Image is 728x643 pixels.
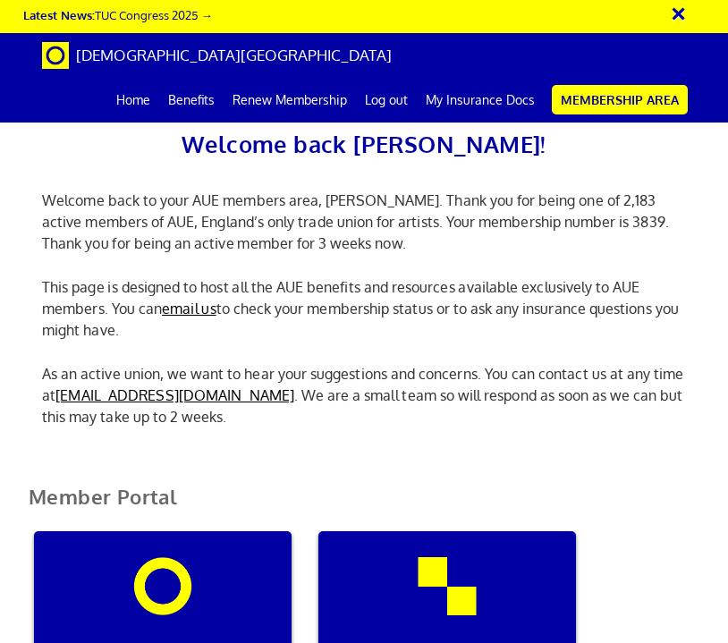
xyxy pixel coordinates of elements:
[552,85,688,114] a: Membership Area
[15,486,713,529] h2: Member Portal
[55,386,294,404] a: [EMAIL_ADDRESS][DOMAIN_NAME]
[417,78,544,123] a: My Insurance Docs
[29,276,699,341] p: This page is designed to host all the AUE benefits and resources available exclusively to AUE mem...
[76,46,392,64] span: [DEMOGRAPHIC_DATA][GEOGRAPHIC_DATA]
[356,78,417,123] a: Log out
[162,300,216,317] a: email us
[23,7,213,22] a: Latest News:TUC Congress 2025 →
[29,363,699,427] p: As an active union, we want to hear your suggestions and concerns. You can contact us at any time...
[159,78,224,123] a: Benefits
[224,78,356,123] a: Renew Membership
[29,125,699,163] h2: Welcome back [PERSON_NAME]!
[23,7,95,22] strong: Latest News:
[107,78,159,123] a: Home
[29,190,699,254] p: Welcome back to your AUE members area, [PERSON_NAME]. Thank you for being one of 2,183 active mem...
[29,33,405,78] a: Brand [DEMOGRAPHIC_DATA][GEOGRAPHIC_DATA]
